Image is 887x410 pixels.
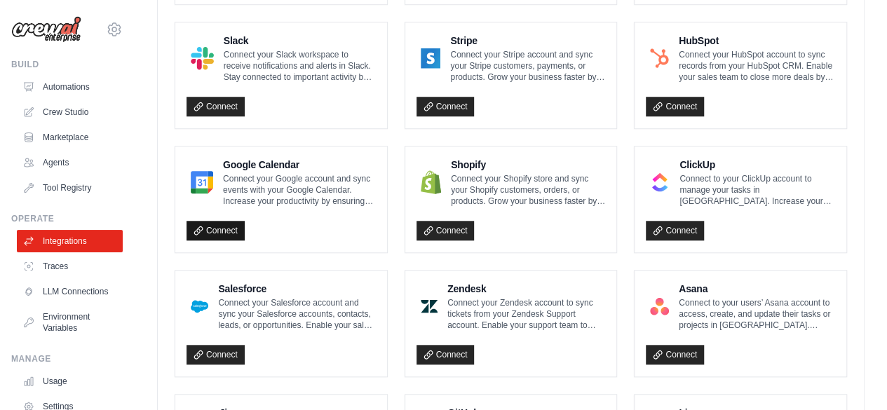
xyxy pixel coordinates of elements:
[187,345,245,364] a: Connect
[17,177,123,199] a: Tool Registry
[17,76,123,98] a: Automations
[223,158,376,172] h4: Google Calendar
[11,16,81,43] img: Logo
[17,370,123,392] a: Usage
[451,158,605,172] h4: Shopify
[421,44,441,72] img: Stripe Logo
[223,173,376,207] p: Connect your Google account and sync events with your Google Calendar. Increase your productivity...
[17,306,123,339] a: Environment Variables
[17,151,123,174] a: Agents
[11,213,123,224] div: Operate
[450,49,605,83] p: Connect your Stripe account and sync your Stripe customers, payments, or products. Grow your busi...
[447,297,605,331] p: Connect your Zendesk account to sync tickets from your Zendesk Support account. Enable your suppo...
[650,292,669,320] img: Asana Logo
[679,173,835,207] p: Connect to your ClickUp account to manage your tasks in [GEOGRAPHIC_DATA]. Increase your team’s p...
[679,297,835,331] p: Connect to your users’ Asana account to access, create, and update their tasks or projects in [GE...
[451,173,605,207] p: Connect your Shopify store and sync your Shopify customers, orders, or products. Grow your busine...
[187,221,245,240] a: Connect
[421,292,438,320] img: Zendesk Logo
[11,59,123,70] div: Build
[417,97,475,116] a: Connect
[679,34,835,48] h4: HubSpot
[646,345,704,364] a: Connect
[17,230,123,252] a: Integrations
[17,126,123,149] a: Marketplace
[191,292,208,320] img: Salesforce Logo
[191,168,213,196] img: Google Calendar Logo
[191,44,214,72] img: Slack Logo
[646,221,704,240] a: Connect
[224,49,376,83] p: Connect your Slack workspace to receive notifications and alerts in Slack. Stay connected to impo...
[650,44,669,72] img: HubSpot Logo
[417,345,475,364] a: Connect
[218,297,375,331] p: Connect your Salesforce account and sync your Salesforce accounts, contacts, leads, or opportunit...
[650,168,670,196] img: ClickUp Logo
[679,282,835,296] h4: Asana
[11,353,123,364] div: Manage
[17,280,123,303] a: LLM Connections
[17,101,123,123] a: Crew Studio
[218,282,375,296] h4: Salesforce
[421,168,441,196] img: Shopify Logo
[679,158,835,172] h4: ClickUp
[187,97,245,116] a: Connect
[679,49,835,83] p: Connect your HubSpot account to sync records from your HubSpot CRM. Enable your sales team to clo...
[417,221,475,240] a: Connect
[646,97,704,116] a: Connect
[17,255,123,278] a: Traces
[447,282,605,296] h4: Zendesk
[450,34,605,48] h4: Stripe
[224,34,376,48] h4: Slack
